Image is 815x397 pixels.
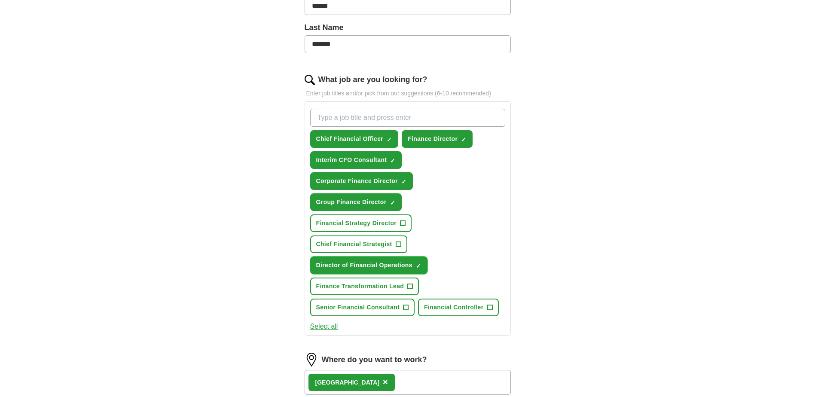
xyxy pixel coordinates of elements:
button: Finance Transformation Lead [310,278,419,295]
button: Corporate Finance Director✓ [310,172,413,190]
button: Interim CFO Consultant✓ [310,151,402,169]
div: [GEOGRAPHIC_DATA] [315,378,380,387]
span: Financial Strategy Director [316,219,397,228]
span: Finance Transformation Lead [316,282,404,291]
button: Financial Strategy Director [310,214,412,232]
button: Director of Financial Operations✓ [310,257,427,274]
button: Select all [310,321,338,332]
span: Group Finance Director [316,198,387,207]
p: Enter job titles and/or pick from our suggestions (6-10 recommended) [305,89,511,98]
span: Director of Financial Operations [316,261,412,270]
label: Last Name [305,22,511,34]
button: Senior Financial Consultant [310,299,415,316]
span: ✓ [390,199,395,206]
button: × [383,376,388,389]
span: Chief Financial Officer [316,134,384,144]
img: location.png [305,353,318,366]
span: Interim CFO Consultant [316,156,387,165]
label: Where do you want to work? [322,354,427,366]
button: Chief Financial Strategist [310,235,407,253]
img: search.png [305,75,315,85]
span: ✓ [401,178,406,185]
span: ✓ [461,136,466,143]
span: Corporate Finance Director [316,177,398,186]
button: Chief Financial Officer✓ [310,130,399,148]
span: ✓ [387,136,392,143]
button: Financial Controller [418,299,498,316]
span: ✓ [416,263,421,269]
button: Group Finance Director✓ [310,193,402,211]
button: Finance Director✓ [402,130,473,148]
input: Type a job title and press enter [310,109,505,127]
span: Chief Financial Strategist [316,240,392,249]
span: Financial Controller [424,303,483,312]
span: × [383,377,388,387]
label: What job are you looking for? [318,74,427,86]
span: ✓ [390,157,395,164]
span: Senior Financial Consultant [316,303,400,312]
span: Finance Director [408,134,458,144]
